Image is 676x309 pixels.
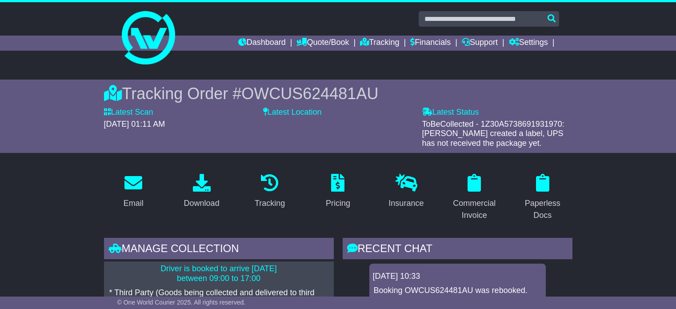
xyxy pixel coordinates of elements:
div: Tracking Order # [104,84,572,103]
label: Latest Status [422,108,479,117]
a: Insurance [383,171,429,213]
div: Download [184,197,220,209]
a: Email [118,171,149,213]
a: Download [178,171,225,213]
span: ToBeCollected - 1Z30A5738691931970: [PERSON_NAME] created a label, UPS has not received the packa... [422,120,564,148]
span: [DATE] 01:11 AM [104,120,165,128]
div: RECENT CHAT [343,238,572,262]
div: Insurance [388,197,424,209]
span: OWCUS624481AU [241,84,378,103]
div: Email [124,197,144,209]
a: Dashboard [238,36,286,51]
a: Commercial Invoice [445,171,504,225]
span: © One World Courier 2025. All rights reserved. [117,299,246,306]
a: Quote/Book [296,36,349,51]
div: Manage collection [104,238,334,262]
p: Driver is booked to arrive [DATE] between 09:00 to 17:00 [109,264,328,283]
a: Settings [509,36,548,51]
a: Financials [410,36,451,51]
p: Booking OWCUS624481AU was rebooked. [374,286,541,296]
a: Tracking [249,171,291,213]
div: Commercial Invoice [451,197,498,221]
a: Paperless Docs [513,171,572,225]
a: Support [462,36,498,51]
a: Tracking [360,36,399,51]
a: Pricing [320,171,356,213]
label: Latest Scan [104,108,153,117]
div: Tracking [255,197,285,209]
label: Latest Location [263,108,322,117]
div: [DATE] 10:33 [373,272,542,281]
div: Pricing [326,197,350,209]
div: Paperless Docs [519,197,566,221]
